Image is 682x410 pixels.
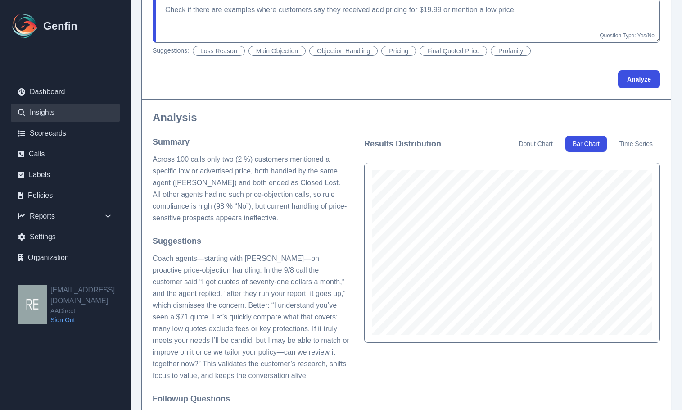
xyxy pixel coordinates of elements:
[193,46,245,56] button: Loss Reason
[600,32,655,39] span: Question Type: Yes/No
[50,285,131,306] h2: [EMAIL_ADDRESS][DOMAIN_NAME]
[153,154,350,224] p: Across 100 calls only two (2 %) customers mentioned a specific low or advertised price, both hand...
[153,253,350,382] p: Coach agents—starting with [PERSON_NAME]—on proactive price-objection handling. In the 9/8 call t...
[50,306,131,315] span: AADirect
[364,137,441,150] h3: Results Distribution
[491,46,531,56] button: Profanity
[11,228,120,246] a: Settings
[511,136,560,152] button: Donut Chart
[153,110,660,125] h2: Analysis
[11,187,120,205] a: Policies
[618,70,660,88] button: Analyze
[153,136,350,148] h4: Summary
[18,285,47,324] img: resqueda@aadirect.com
[11,12,40,41] img: Logo
[153,46,189,56] span: Suggestions:
[612,136,660,152] button: Time Series
[50,315,131,324] a: Sign Out
[11,207,120,225] div: Reports
[248,46,306,56] button: Main Objection
[153,392,350,405] h4: Followup Questions
[11,104,120,122] a: Insights
[11,124,120,142] a: Scorecards
[153,235,350,247] h4: Suggestions
[565,136,607,152] button: Bar Chart
[11,83,120,101] a: Dashboard
[43,19,77,33] h1: Genfin
[11,145,120,163] a: Calls
[11,249,120,267] a: Organization
[11,166,120,184] a: Labels
[420,46,487,56] button: Final Quoted Price
[309,46,378,56] button: Objection Handling
[381,46,416,56] button: Pricing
